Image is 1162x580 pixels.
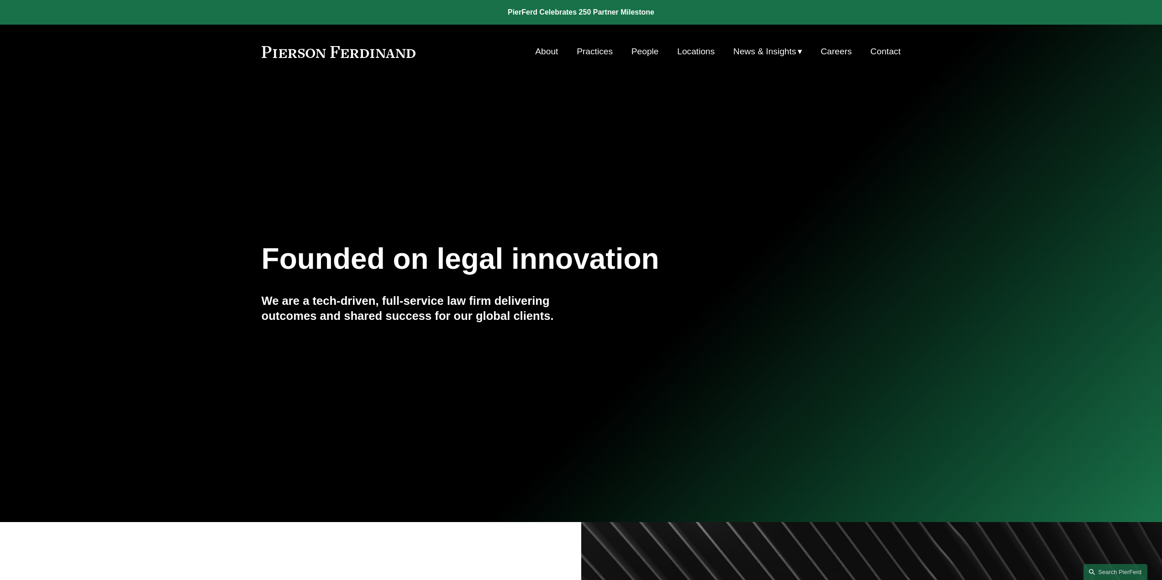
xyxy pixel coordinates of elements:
a: Search this site [1083,564,1147,580]
h4: We are a tech-driven, full-service law firm delivering outcomes and shared success for our global... [262,293,581,323]
h1: Founded on legal innovation [262,242,794,276]
a: About [535,43,558,60]
a: Practices [577,43,613,60]
a: Locations [677,43,715,60]
a: folder dropdown [733,43,802,60]
span: News & Insights [733,44,796,60]
a: People [631,43,659,60]
a: Careers [820,43,852,60]
a: Contact [870,43,900,60]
